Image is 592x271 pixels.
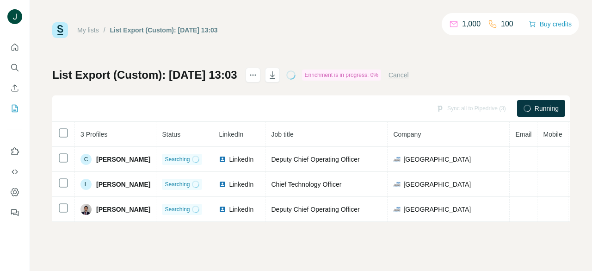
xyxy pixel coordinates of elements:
[80,154,92,165] div: C
[7,59,22,76] button: Search
[388,70,409,80] button: Cancel
[543,131,562,138] span: Mobile
[80,204,92,215] img: Avatar
[162,131,180,138] span: Status
[7,9,22,24] img: Avatar
[393,206,401,213] img: company-logo
[271,181,341,188] span: Chief Technology Officer
[104,25,105,35] li: /
[271,156,359,163] span: Deputy Chief Operating Officer
[462,19,481,30] p: 1,000
[403,180,471,189] span: [GEOGRAPHIC_DATA]
[501,19,513,30] p: 100
[229,205,253,214] span: LinkedIn
[80,131,107,138] span: 3 Profiles
[7,164,22,180] button: Use Surfe API
[393,156,401,163] img: company-logo
[403,155,471,164] span: [GEOGRAPHIC_DATA]
[96,180,150,189] span: [PERSON_NAME]
[165,180,190,189] span: Searching
[219,181,226,188] img: LinkedIn logo
[77,26,99,34] a: My lists
[165,205,190,214] span: Searching
[219,131,243,138] span: LinkedIn
[96,205,150,214] span: [PERSON_NAME]
[7,143,22,160] button: Use Surfe on LinkedIn
[52,68,237,82] h1: List Export (Custom): [DATE] 13:03
[7,39,22,56] button: Quick start
[219,156,226,163] img: LinkedIn logo
[246,68,260,82] button: actions
[515,131,531,138] span: Email
[52,22,68,38] img: Surfe Logo
[393,131,421,138] span: Company
[7,100,22,117] button: My lists
[403,205,471,214] span: [GEOGRAPHIC_DATA]
[7,204,22,221] button: Feedback
[80,179,92,190] div: L
[229,155,253,164] span: LinkedIn
[96,155,150,164] span: [PERSON_NAME]
[229,180,253,189] span: LinkedIn
[271,206,359,213] span: Deputy Chief Operating Officer
[529,18,572,31] button: Buy credits
[393,181,401,188] img: company-logo
[165,155,190,164] span: Searching
[110,25,218,35] div: List Export (Custom): [DATE] 13:03
[271,131,293,138] span: Job title
[219,206,226,213] img: LinkedIn logo
[302,69,381,81] div: Enrichment is in progress: 0%
[7,80,22,96] button: Enrich CSV
[7,184,22,201] button: Dashboard
[535,104,559,113] span: Running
